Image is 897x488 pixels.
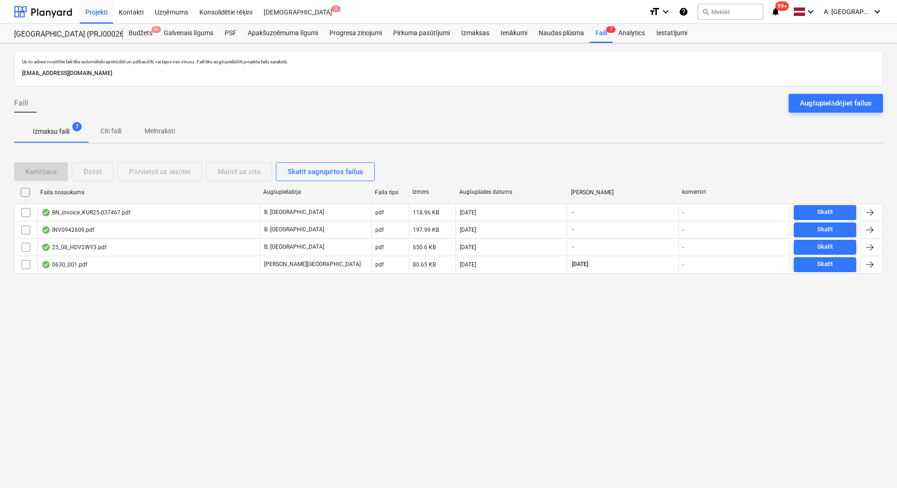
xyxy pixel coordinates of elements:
[794,257,856,272] button: Skatīt
[41,261,87,268] div: 0630_001.pdf
[805,6,816,17] i: keyboard_arrow_down
[41,209,51,216] div: OCR pabeigts
[683,244,684,251] div: -
[794,240,856,255] button: Skatīt
[41,226,94,234] div: INV0942609.pdf
[375,261,384,268] div: pdf
[800,97,872,109] div: Augšupielādējiet failus
[41,244,51,251] div: OCR pabeigts
[264,260,361,268] p: [PERSON_NAME][GEOGRAPHIC_DATA]
[22,69,875,78] p: [EMAIL_ADDRESS][DOMAIN_NAME]
[872,6,883,17] i: keyboard_arrow_down
[22,59,875,65] p: Uz šo adresi nosūtītie faili tiks automātiski apstrādāti un pārbaudīti, vai tajos nav vīrusu. Fai...
[824,8,871,15] span: A. [GEOGRAPHIC_DATA]
[324,24,388,43] a: Progresa ziņojumi
[850,443,897,488] iframe: Chat Widget
[789,94,883,113] button: Augšupielādējiet failus
[264,243,324,251] p: B. [GEOGRAPHIC_DATA]
[817,259,833,270] div: Skatīt
[413,244,436,251] div: 650.6 KB
[219,24,242,43] a: PSF
[412,189,452,196] div: Izmērs
[41,226,51,234] div: OCR pabeigts
[590,24,613,43] div: Faili
[613,24,651,43] a: Analytics
[660,6,671,17] i: keyboard_arrow_down
[794,205,856,220] button: Skatīt
[590,24,613,43] a: Faili7
[460,261,476,268] div: [DATE]
[14,30,112,39] div: [GEOGRAPHIC_DATA] (PRJ0002627, K-1 un K-2(2.kārta) 2601960
[794,222,856,237] button: Skatīt
[606,26,616,33] span: 7
[571,243,575,251] span: -
[702,8,709,15] span: search
[123,24,158,43] div: Budžets
[72,122,82,131] span: 7
[288,166,363,178] div: Skatīt sagrupētos failus
[413,227,439,233] div: 197.99 KB
[375,209,384,216] div: pdf
[817,242,833,252] div: Skatīt
[651,24,693,43] a: Iestatījumi
[123,24,158,43] a: Budžets9+
[264,208,324,216] p: B. [GEOGRAPHIC_DATA]
[775,1,789,11] span: 99+
[460,244,476,251] div: [DATE]
[413,261,436,268] div: 80.65 KB
[331,6,341,12] span: 3
[375,244,384,251] div: pdf
[571,208,575,216] span: -
[571,189,675,196] div: [PERSON_NAME]
[683,209,684,216] div: -
[276,162,375,181] button: Skatīt sagrupētos failus
[41,244,106,251] div: 25_08_HDV2WY3.pdf
[242,24,324,43] a: Apakšuzņēmuma līgumi
[33,127,69,137] p: Izmaksu faili
[388,24,456,43] a: Pirkuma pasūtījumi
[649,6,660,17] i: format_size
[460,209,476,216] div: [DATE]
[683,261,684,268] div: -
[152,26,161,33] span: 9+
[41,209,130,216] div: BN_invoice_KUR25-037467.pdf
[456,24,495,43] a: Izmaksas
[817,224,833,235] div: Skatīt
[413,209,439,216] div: 118.96 KB
[375,227,384,233] div: pdf
[40,189,256,196] div: Faila nosaukums
[817,207,833,218] div: Skatīt
[460,227,476,233] div: [DATE]
[571,260,589,268] span: [DATE]
[264,226,324,234] p: B. [GEOGRAPHIC_DATA]
[459,189,563,196] div: Augšuplādes datums
[683,227,684,233] div: -
[771,6,780,17] i: notifications
[263,189,367,196] div: Augšupielādēja
[99,126,122,136] p: Citi faili
[495,24,533,43] a: Ienākumi
[698,4,763,20] button: Meklēt
[679,6,688,17] i: Zināšanu pamats
[144,126,175,136] p: Melnraksti
[14,98,28,109] span: Faili
[533,24,590,43] a: Naudas plūsma
[41,261,51,268] div: OCR pabeigts
[375,189,405,196] div: Faila tips
[571,226,575,234] span: -
[682,189,786,196] div: komentēt
[158,24,219,43] a: Galvenais līgums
